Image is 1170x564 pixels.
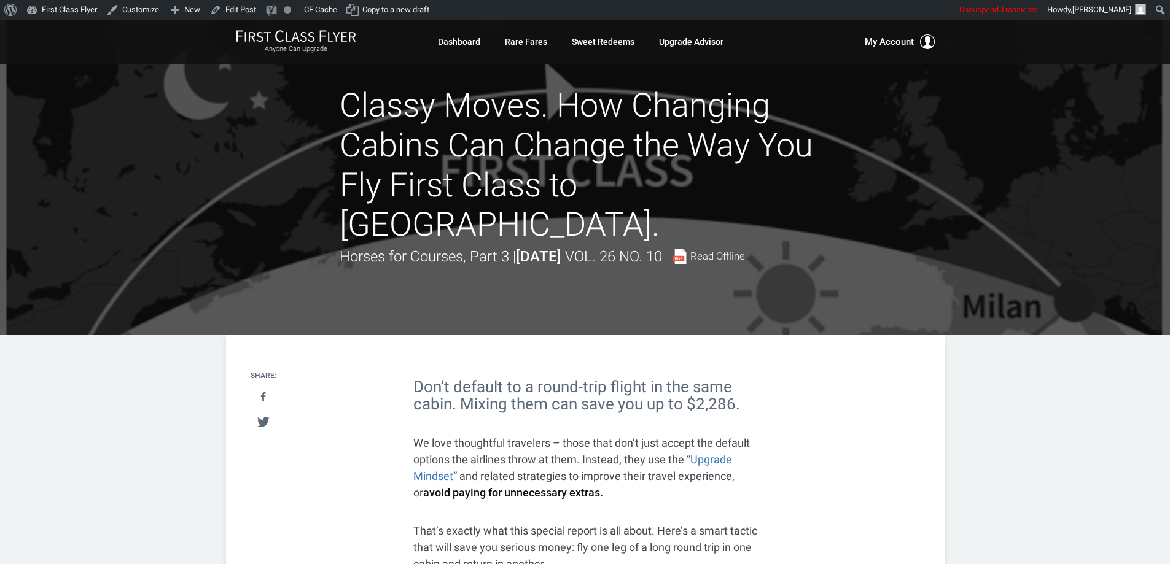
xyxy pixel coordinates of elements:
a: Share [251,386,276,409]
strong: [DATE] [516,248,561,265]
a: Read Offline [672,249,745,264]
span: My Account [865,34,914,49]
small: Anyone Can Upgrade [236,45,356,53]
a: Sweet Redeems [572,31,634,53]
a: Dashboard [438,31,480,53]
div: Horses for Courses, Part 3 | [340,245,745,268]
h1: Classy Moves. How Changing Cabins Can Change the Way You Fly First Class to [GEOGRAPHIC_DATA]. [340,86,831,245]
span: Vol. 26 No. 10 [565,248,662,265]
p: We love thoughtful travelers – those that don’t just accept the default options the airlines thro... [413,435,757,501]
a: Tweet [251,411,276,433]
h2: Don’t default to a round-trip flight in the same cabin. Mixing them can save you up to $2,286. [413,378,757,413]
img: pdf-file.svg [672,249,687,264]
span: Unsuspend Transients [959,5,1038,14]
a: First Class FlyerAnyone Can Upgrade [236,29,356,54]
strong: avoid paying for unnecessary extras. [423,486,603,499]
span: Read Offline [690,251,745,261]
a: Upgrade Advisor [659,31,723,53]
h4: Share: [251,372,276,380]
a: Upgrade Mindset [413,453,732,482]
span: [PERSON_NAME] [1072,5,1131,14]
img: First Class Flyer [236,29,356,42]
a: Rare Fares [505,31,547,53]
button: My Account [865,34,935,49]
